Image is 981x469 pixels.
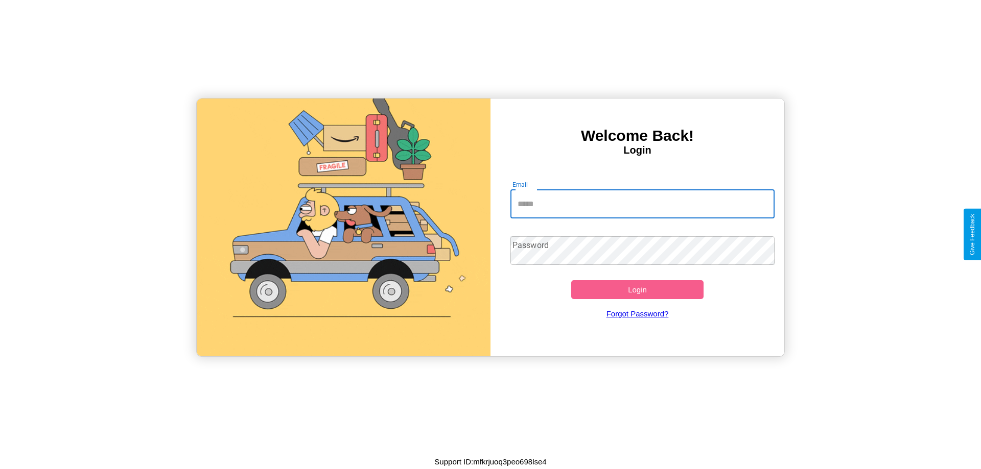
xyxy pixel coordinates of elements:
[969,214,976,255] div: Give Feedback
[505,299,770,328] a: Forgot Password?
[512,180,528,189] label: Email
[571,280,704,299] button: Login
[491,144,784,156] h4: Login
[491,127,784,144] h3: Welcome Back!
[434,455,546,468] p: Support ID: mfkrjuoq3peo698lse4
[197,98,491,356] img: gif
